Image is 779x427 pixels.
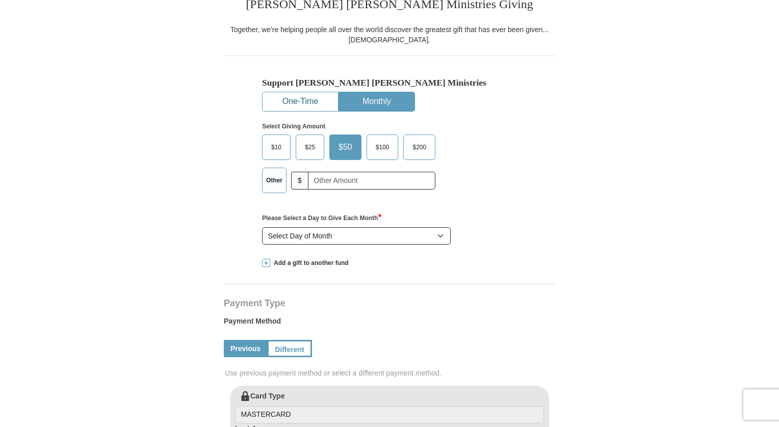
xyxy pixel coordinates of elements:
[263,92,338,111] button: One-Time
[224,299,555,307] h4: Payment Type
[262,77,517,88] h5: Support [PERSON_NAME] [PERSON_NAME] Ministries
[262,215,381,222] strong: Please Select a Day to Give Each Month
[235,391,544,423] label: Card Type
[333,140,357,155] span: $50
[308,172,435,190] input: Other Amount
[262,123,325,130] strong: Select Giving Amount
[225,368,556,378] span: Use previous payment method or select a different payment method.
[407,140,431,155] span: $200
[266,140,287,155] span: $10
[270,259,349,268] span: Add a gift to another fund
[235,406,544,423] input: Card Type
[263,168,286,193] label: Other
[300,140,320,155] span: $25
[267,340,312,357] a: Different
[224,340,267,357] a: Previous
[371,140,395,155] span: $100
[224,316,555,331] label: Payment Method
[291,172,308,190] span: $
[224,24,555,45] div: Together, we're helping people all over the world discover the greatest gift that has ever been g...
[339,92,414,111] button: Monthly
